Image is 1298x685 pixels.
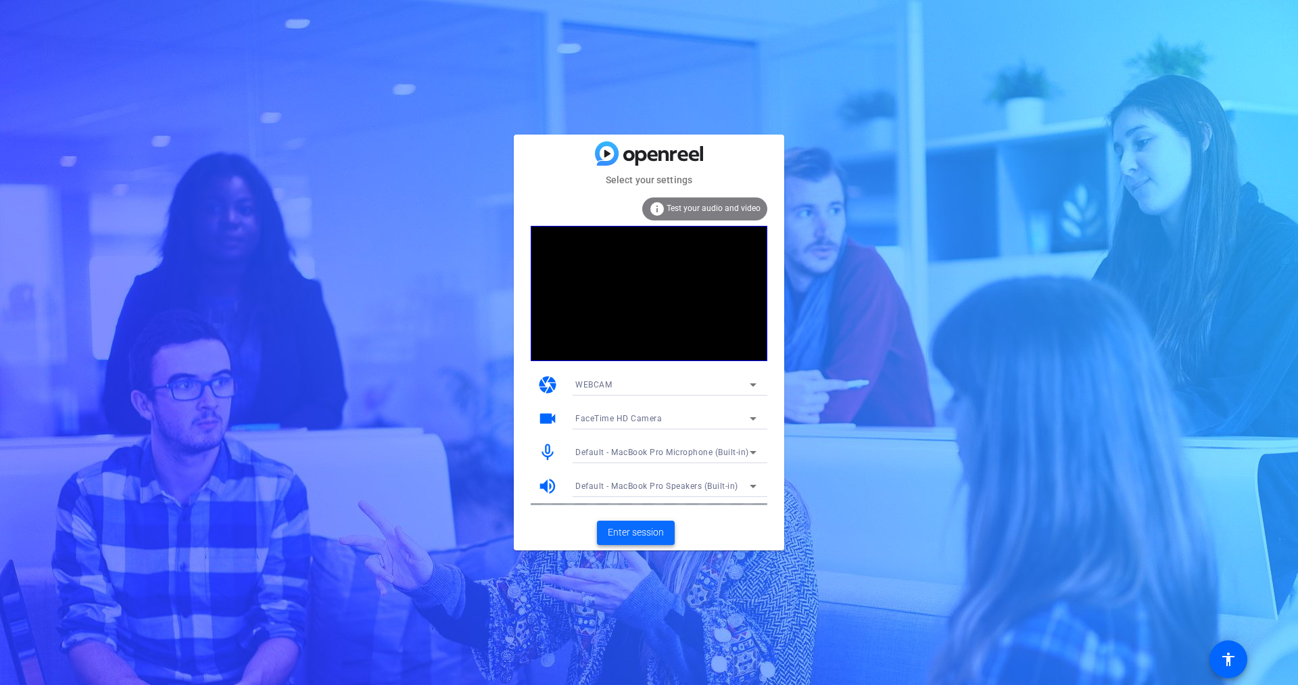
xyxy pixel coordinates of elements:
mat-icon: videocam [537,408,558,429]
mat-icon: accessibility [1220,651,1236,667]
button: Enter session [597,521,675,545]
mat-icon: mic_none [537,442,558,463]
span: Default - MacBook Pro Microphone (Built-in) [575,448,749,457]
span: WEBCAM [575,380,612,389]
span: Default - MacBook Pro Speakers (Built-in) [575,481,738,491]
span: Test your audio and video [667,204,761,213]
img: blue-gradient.svg [595,141,703,165]
mat-icon: volume_up [537,476,558,496]
mat-icon: info [649,201,665,217]
mat-card-subtitle: Select your settings [514,172,784,187]
span: FaceTime HD Camera [575,414,662,423]
mat-icon: camera [537,375,558,395]
span: Enter session [608,525,664,540]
